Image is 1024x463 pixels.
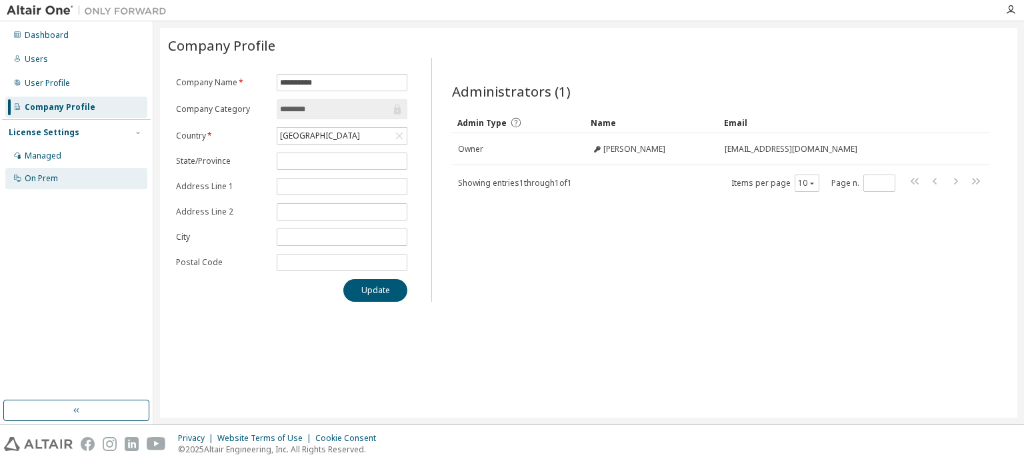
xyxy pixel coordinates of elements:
[176,131,269,141] label: Country
[724,112,952,133] div: Email
[176,77,269,88] label: Company Name
[731,175,819,192] span: Items per page
[147,437,166,451] img: youtube.svg
[452,82,571,101] span: Administrators (1)
[458,144,483,155] span: Owner
[25,173,58,184] div: On Prem
[176,104,269,115] label: Company Category
[277,128,407,144] div: [GEOGRAPHIC_DATA]
[168,36,275,55] span: Company Profile
[81,437,95,451] img: facebook.svg
[798,178,816,189] button: 10
[278,129,362,143] div: [GEOGRAPHIC_DATA]
[25,54,48,65] div: Users
[315,433,384,444] div: Cookie Consent
[176,257,269,268] label: Postal Code
[725,144,857,155] span: [EMAIL_ADDRESS][DOMAIN_NAME]
[343,279,407,302] button: Update
[176,207,269,217] label: Address Line 2
[457,117,507,129] span: Admin Type
[178,433,217,444] div: Privacy
[7,4,173,17] img: Altair One
[176,232,269,242] label: City
[25,102,95,113] div: Company Profile
[4,437,73,451] img: altair_logo.svg
[831,175,895,192] span: Page n.
[217,433,315,444] div: Website Terms of Use
[103,437,117,451] img: instagram.svg
[178,444,384,455] p: © 2025 Altair Engineering, Inc. All Rights Reserved.
[9,127,79,138] div: License Settings
[25,151,61,161] div: Managed
[591,112,713,133] div: Name
[25,78,70,89] div: User Profile
[125,437,139,451] img: linkedin.svg
[603,144,665,155] span: [PERSON_NAME]
[176,181,269,192] label: Address Line 1
[458,177,572,189] span: Showing entries 1 through 1 of 1
[176,156,269,167] label: State/Province
[25,30,69,41] div: Dashboard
